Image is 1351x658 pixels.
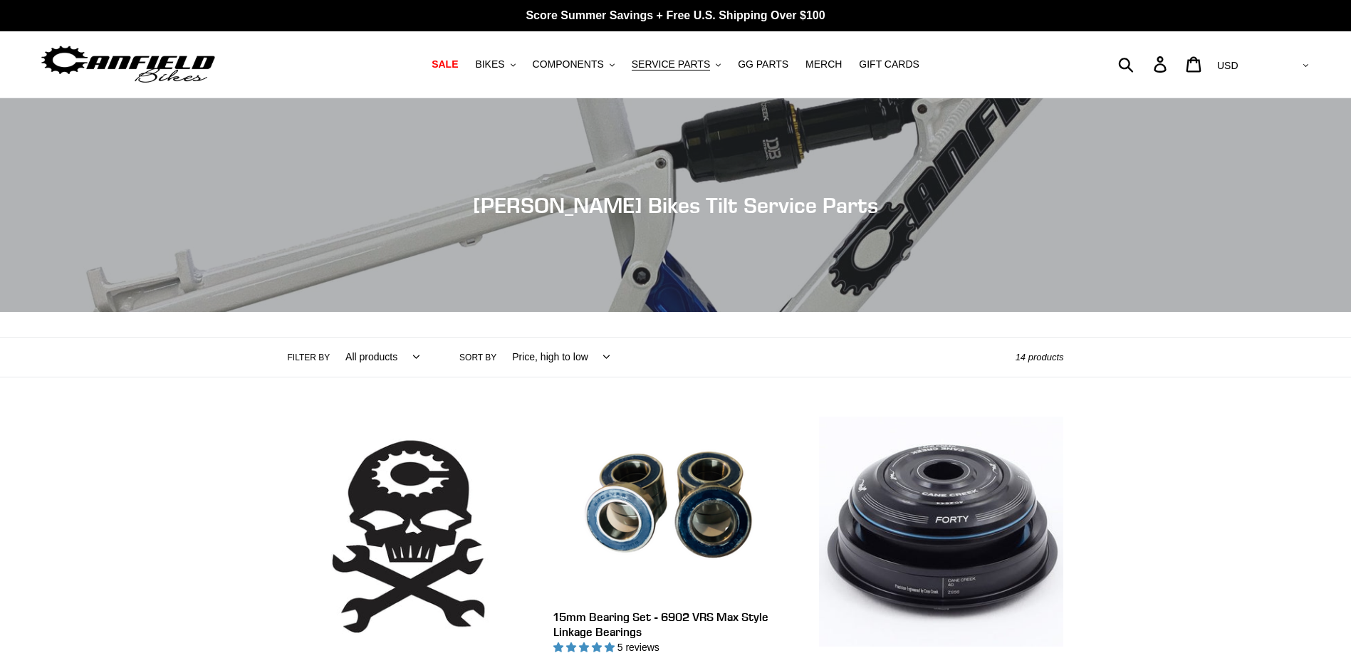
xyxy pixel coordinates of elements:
[852,55,927,74] a: GIFT CARDS
[731,55,796,74] a: GG PARTS
[738,58,788,70] span: GG PARTS
[526,55,622,74] button: COMPONENTS
[625,55,728,74] button: SERVICE PARTS
[39,42,217,87] img: Canfield Bikes
[1016,352,1064,362] span: 14 products
[533,58,604,70] span: COMPONENTS
[475,58,504,70] span: BIKES
[288,351,330,364] label: Filter by
[432,58,458,70] span: SALE
[459,351,496,364] label: Sort by
[468,55,522,74] button: BIKES
[798,55,849,74] a: MERCH
[424,55,465,74] a: SALE
[1126,48,1162,80] input: Search
[805,58,842,70] span: MERCH
[859,58,919,70] span: GIFT CARDS
[632,58,710,70] span: SERVICE PARTS
[473,192,878,218] span: [PERSON_NAME] Bikes Tilt Service Parts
